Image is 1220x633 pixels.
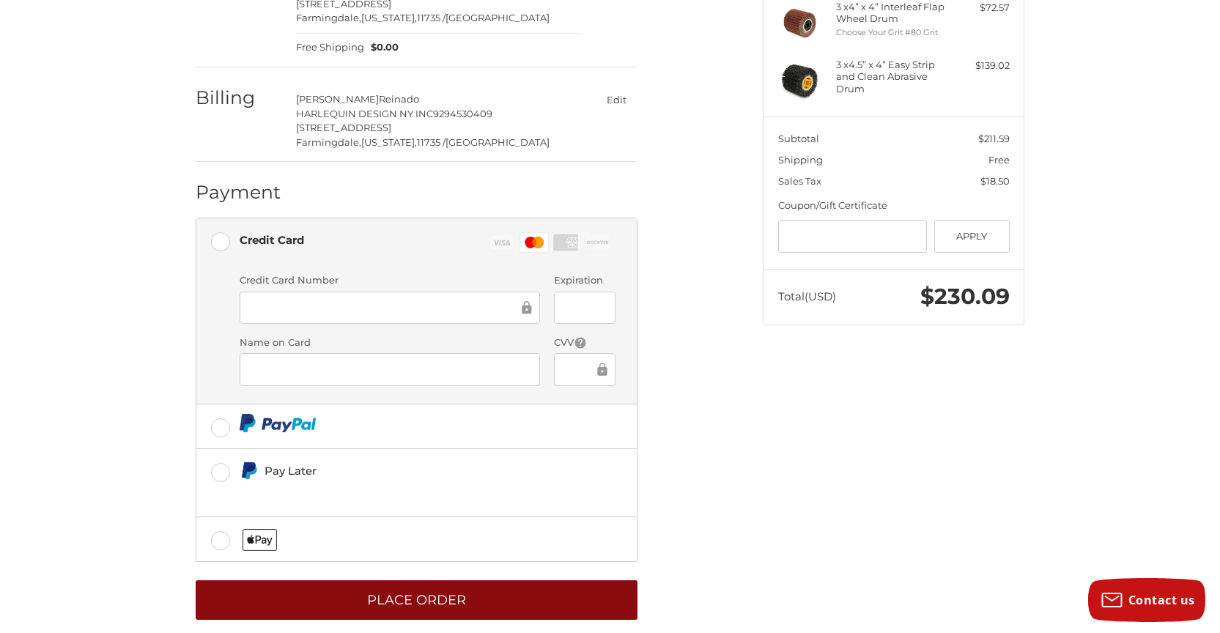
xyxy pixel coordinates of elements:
span: Free Shipping [296,40,364,55]
span: Farmingdale, [296,136,361,148]
span: [PERSON_NAME] [296,93,379,105]
span: [GEOGRAPHIC_DATA] [446,12,550,23]
span: 11735 / [417,12,446,23]
div: $139.02 [952,59,1010,73]
span: Contact us [1128,592,1195,608]
iframe: Secure Credit Card Frame - CVV [564,361,594,378]
h2: Billing [196,86,281,109]
iframe: Secure Credit Card Frame - Cardholder Name [250,361,530,378]
label: Credit Card Number [240,273,540,288]
button: Contact us [1088,578,1205,622]
h2: Payment [196,181,281,204]
span: [GEOGRAPHIC_DATA] [446,136,550,148]
img: Applepay icon [243,529,277,551]
span: $0.00 [364,40,399,55]
div: Pay Later [265,459,536,483]
label: Name on Card [240,336,540,350]
div: Coupon/Gift Certificate [778,199,1010,213]
label: Expiration [554,273,615,288]
span: Free [988,154,1010,166]
button: Apply [934,220,1010,253]
span: Reinado [379,93,419,105]
div: Credit Card [240,228,304,252]
button: Place Order [196,580,637,621]
span: Shipping [778,154,823,166]
li: Choose Your Grit #80 Grit [836,26,948,39]
h4: 3 x 4” x 4” Interleaf Flap Wheel Drum [836,1,948,25]
iframe: PayPal Message 1 [240,486,537,499]
span: [US_STATE], [361,12,417,23]
span: $230.09 [920,283,1010,310]
span: [US_STATE], [361,136,417,148]
iframe: Secure Credit Card Frame - Expiration Date [564,299,605,316]
span: Farmingdale, [296,12,361,23]
h4: 3 x 4.5” x 4” Easy Strip and Clean Abrasive Drum [836,59,948,95]
img: Pay Later icon [240,462,258,480]
span: 11735 / [417,136,446,148]
iframe: Secure Credit Card Frame - Credit Card Number [250,299,519,316]
span: 9294530409 [433,108,492,119]
img: PayPal icon [240,414,317,432]
span: HARLEQUIN DESIGN NY INC [296,108,433,119]
input: Gift Certificate or Coupon Code [778,220,928,253]
label: CVV [554,336,615,350]
span: $18.50 [980,175,1010,187]
span: Total (USD) [778,289,836,303]
button: Edit [595,89,637,110]
span: Sales Tax [778,175,821,187]
span: [STREET_ADDRESS] [296,122,391,133]
div: $72.57 [952,1,1010,15]
span: $211.59 [978,133,1010,144]
span: Subtotal [778,133,819,144]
